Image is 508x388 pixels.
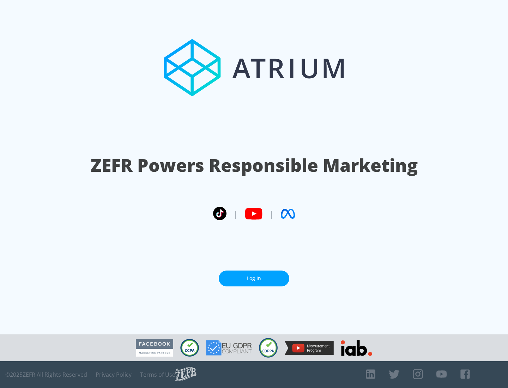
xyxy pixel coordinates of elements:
span: | [234,208,238,219]
a: Log In [219,271,289,286]
img: GDPR Compliant [206,340,252,356]
img: CCPA Compliant [180,339,199,357]
img: IAB [341,340,372,356]
img: Facebook Marketing Partner [136,339,173,357]
a: Terms of Use [140,371,175,378]
span: | [270,208,274,219]
img: COPPA Compliant [259,338,278,358]
a: Privacy Policy [96,371,132,378]
span: © 2025 ZEFR All Rights Reserved [5,371,87,378]
h1: ZEFR Powers Responsible Marketing [91,153,418,177]
img: YouTube Measurement Program [285,341,334,355]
